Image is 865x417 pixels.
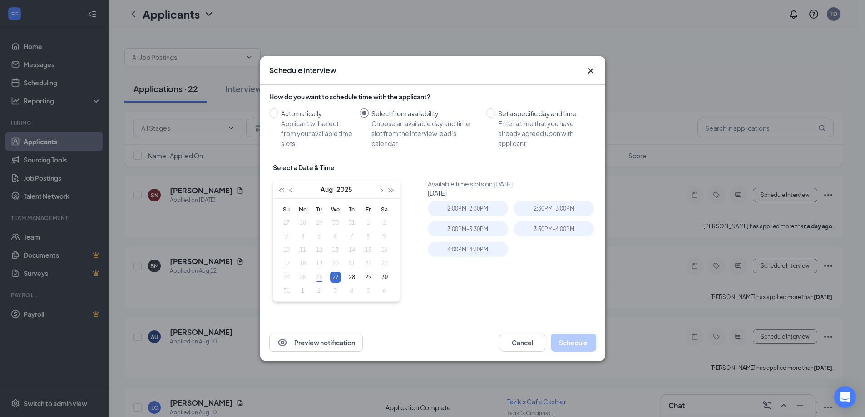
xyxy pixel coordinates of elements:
[269,92,596,101] div: How do you want to schedule time with the applicant?
[321,180,333,198] button: Aug
[295,284,311,298] td: 2025-09-01
[585,65,596,76] svg: Cross
[428,179,600,188] div: Available time slots on [DATE]
[428,221,508,236] div: 3:00PM - 3:30PM
[379,272,390,283] div: 30
[428,201,508,216] div: 2:00PM - 2:30PM
[295,202,311,216] th: Mo
[363,272,374,283] div: 29
[269,334,363,352] button: EyePreview notification
[371,118,479,148] div: Choose an available day and time slot from the interview lead’s calendar
[273,163,335,172] div: Select a Date & Time
[327,270,344,284] td: 2025-08-27
[514,221,594,236] div: 3:30PM - 4:00PM
[346,272,357,283] div: 28
[498,108,589,118] div: Set a specific day and time
[269,65,336,75] h3: Schedule interview
[297,285,308,296] div: 1
[330,272,341,283] div: 27
[281,118,352,148] div: Applicant will select from your available time slots
[371,108,479,118] div: Select from availability
[585,65,596,76] button: Close
[277,337,288,348] svg: Eye
[428,242,508,257] div: 4:00PM - 4:30PM
[311,202,327,216] th: Tu
[344,270,360,284] td: 2025-08-28
[278,202,295,216] th: Su
[498,118,589,148] div: Enter a time that you have already agreed upon with applicant
[428,188,600,197] div: [DATE]
[327,202,344,216] th: We
[376,270,393,284] td: 2025-08-30
[281,108,352,118] div: Automatically
[514,201,594,216] div: 2:30PM - 3:00PM
[360,202,376,216] th: Fr
[500,334,545,352] button: Cancel
[360,270,376,284] td: 2025-08-29
[551,334,596,352] button: Schedule
[336,180,352,198] button: 2025
[376,202,393,216] th: Sa
[344,202,360,216] th: Th
[834,386,856,408] div: Open Intercom Messenger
